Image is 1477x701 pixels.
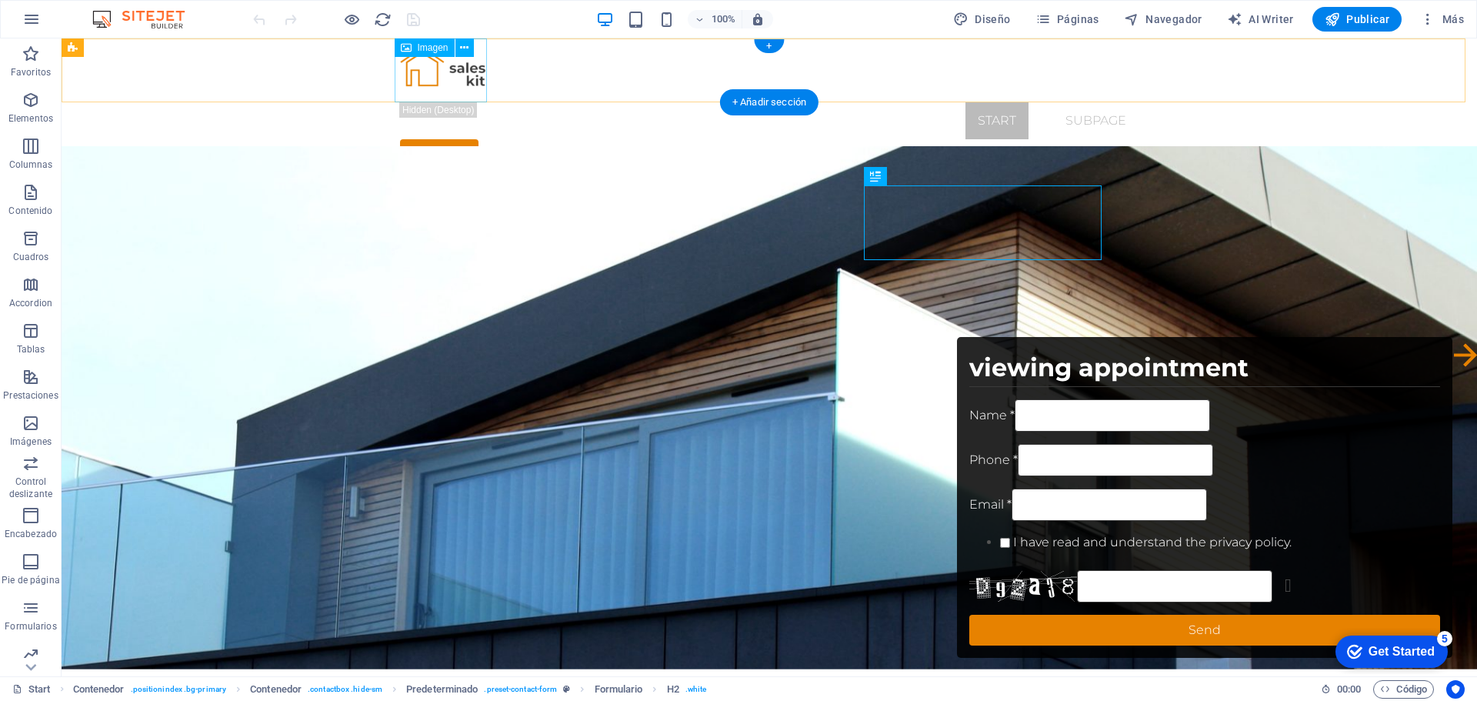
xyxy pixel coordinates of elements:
h6: 100% [711,10,735,28]
button: Navegador [1118,7,1209,32]
p: Imágenes [10,436,52,448]
span: . positionindex .bg-primary [131,680,226,699]
p: Favoritos [11,66,51,78]
span: AI Writer [1227,12,1294,27]
span: 00 00 [1337,680,1361,699]
span: Haz clic para seleccionar y doble clic para editar [73,680,125,699]
p: Columnas [9,159,53,171]
span: Imagen [418,43,448,52]
button: Haz clic para salir del modo de previsualización y seguir editando [342,10,361,28]
img: Editor Logo [88,10,204,28]
div: + [754,39,784,53]
span: : [1348,683,1350,695]
div: Get Started 5 items remaining, 0% complete [12,8,125,40]
span: Diseño [953,12,1011,27]
p: Tablas [17,343,45,356]
nav: breadcrumb [73,680,707,699]
button: Diseño [947,7,1017,32]
span: Navegador [1124,12,1202,27]
p: Accordion [9,297,52,309]
button: AI Writer [1221,7,1300,32]
button: Más [1414,7,1470,32]
span: . contactbox .hide-sm [308,680,382,699]
button: Páginas [1029,7,1105,32]
a: Haz clic para cancelar la selección y doble clic para abrir páginas [12,680,51,699]
i: Volver a cargar página [374,11,392,28]
span: Haz clic para seleccionar y doble clic para editar [250,680,302,699]
i: Al redimensionar, ajustar el nivel de zoom automáticamente para ajustarse al dispositivo elegido. [751,12,765,26]
p: Formularios [5,620,56,633]
p: Contenido [8,205,52,217]
button: Publicar [1312,7,1402,32]
span: Código [1380,680,1427,699]
span: Haz clic para seleccionar y doble clic para editar [406,680,478,699]
i: Este elemento es un preajuste personalizable [563,685,570,693]
p: Pie de página [2,574,59,586]
p: Prestaciones [3,389,58,402]
div: 5 [114,3,129,18]
p: Cuadros [13,251,49,263]
div: Get Started [45,17,112,31]
button: Usercentrics [1446,680,1465,699]
span: Publicar [1325,12,1390,27]
button: Código [1373,680,1434,699]
button: reload [373,10,392,28]
span: Páginas [1035,12,1099,27]
span: . preset-contact-form [484,680,557,699]
h6: Tiempo de la sesión [1321,680,1362,699]
div: Diseño (Ctrl+Alt+Y) [947,7,1017,32]
span: Haz clic para seleccionar y doble clic para editar [667,680,679,699]
button: 100% [688,10,742,28]
p: Elementos [8,112,53,125]
div: + Añadir sección [720,89,819,115]
p: Encabezado [5,528,57,540]
span: Haz clic para seleccionar y doble clic para editar [595,680,643,699]
span: Más [1420,12,1464,27]
span: . white [685,680,707,699]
